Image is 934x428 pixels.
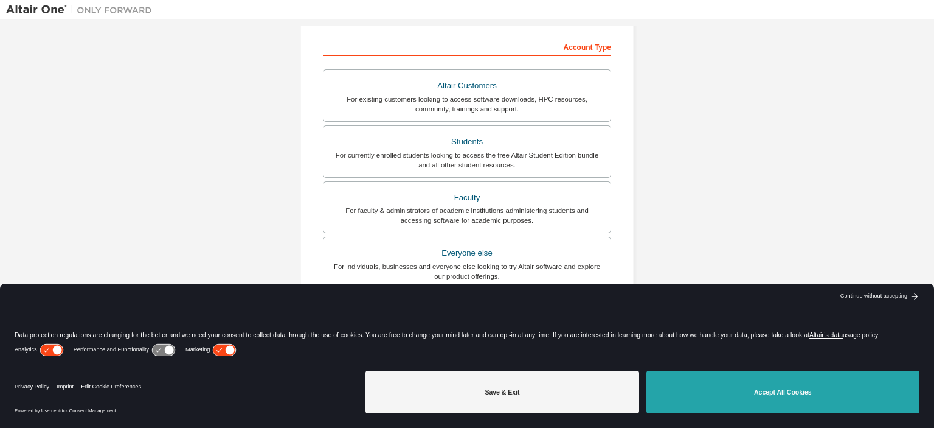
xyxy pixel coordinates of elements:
div: For faculty & administrators of academic institutions administering students and accessing softwa... [331,206,603,225]
div: Students [331,133,603,150]
div: For currently enrolled students looking to access the free Altair Student Edition bundle and all ... [331,150,603,170]
div: Altair Customers [331,77,603,94]
div: Account Type [323,37,611,56]
div: For existing customers looking to access software downloads, HPC resources, community, trainings ... [331,94,603,114]
img: Altair One [6,4,158,16]
div: Everyone else [331,245,603,262]
div: For individuals, businesses and everyone else looking to try Altair software and explore our prod... [331,262,603,281]
div: Faculty [331,189,603,206]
